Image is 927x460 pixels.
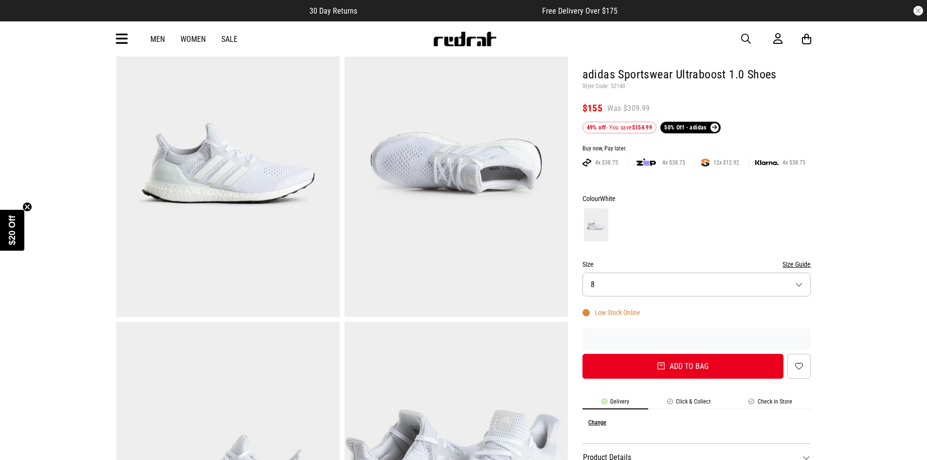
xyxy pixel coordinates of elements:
[587,124,606,131] b: 49% off
[582,193,811,204] div: Colour
[607,103,650,114] span: Was $309.99
[782,258,811,270] button: Size Guide
[582,354,784,379] button: Add to bag
[709,159,743,166] span: 12x $12.92
[582,273,811,296] button: 8
[542,6,618,16] span: Free Delivery Over $175
[779,159,809,166] span: 4x $38.75
[648,398,730,409] li: Click & Collect
[636,158,656,167] img: zip
[582,334,811,344] iframe: Customer reviews powered by Trustpilot
[181,35,206,44] a: Women
[701,159,709,166] img: SPLITPAY
[150,35,165,44] a: Men
[584,208,608,241] img: White
[309,6,357,16] span: 30 Day Returns
[345,9,568,317] img: Adidas Sportswear Ultraboost 1.0 Shoes in White
[582,83,811,91] p: Style Code: 52140
[377,6,523,16] iframe: Customer reviews powered by Trustpilot
[7,215,17,245] span: $20 Off
[588,419,606,426] button: Change
[433,32,497,46] img: Redrat logo
[582,67,811,83] h1: adidas Sportswear Ultraboost 1.0 Shoes
[582,398,648,409] li: Delivery
[582,159,591,166] img: AFTERPAY
[582,258,811,270] div: Size
[582,122,657,133] div: - You save
[755,160,779,166] img: KLARNA
[582,309,640,316] div: Low Stock Online
[632,124,653,131] b: $154.99
[591,159,622,166] span: 4x $38.75
[22,202,32,212] button: Close teaser
[730,398,811,409] li: Check in Store
[658,159,689,166] span: 4x $38.75
[591,280,595,289] span: 8
[116,9,340,317] img: Adidas Sportswear Ultraboost 1.0 Shoes in White
[221,35,237,44] a: Sale
[600,195,616,202] span: White
[660,122,721,133] a: 50% Off - adidas
[582,145,811,153] div: Buy now, Pay later.
[582,102,603,114] span: $155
